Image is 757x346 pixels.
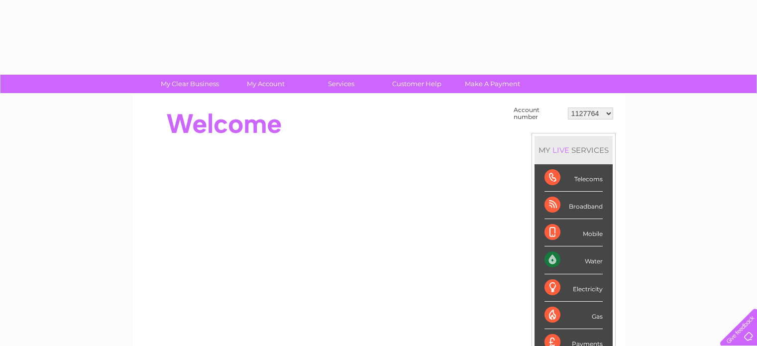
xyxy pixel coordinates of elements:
div: Gas [544,302,603,329]
div: MY SERVICES [535,136,613,164]
a: Make A Payment [451,75,534,93]
div: LIVE [550,145,571,155]
div: Mobile [544,219,603,246]
div: Water [544,246,603,274]
a: Services [300,75,382,93]
a: My Account [224,75,307,93]
a: My Clear Business [149,75,231,93]
div: Broadband [544,192,603,219]
div: Telecoms [544,164,603,192]
a: Customer Help [376,75,458,93]
td: Account number [511,104,565,123]
div: Electricity [544,274,603,302]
